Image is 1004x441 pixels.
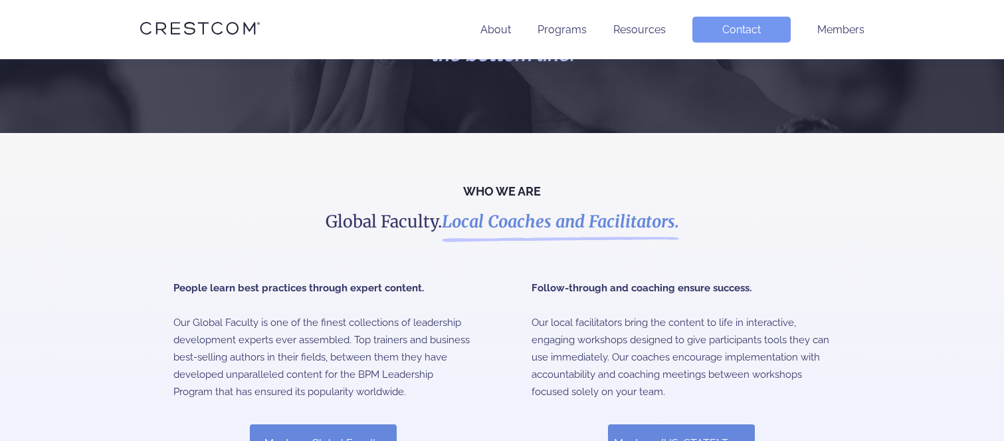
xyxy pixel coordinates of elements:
a: Resources [613,23,666,36]
a: Members [817,23,864,36]
a: Contact [692,17,791,43]
i: Local Coaches and Facilitators. [442,211,679,232]
b: Follow-through and coaching ensure success. [532,282,752,294]
b: People learn best practices through expert content. [173,282,424,294]
a: About [480,23,511,36]
a: Programs [538,23,587,36]
p: Our local facilitators bring the content to life in interactive, engaging workshops designed to g... [532,315,831,401]
h3: WHO WE ARE [34,186,971,197]
h4: Global Faculty. [270,210,734,233]
p: Our Global Faculty is one of the finest collections of leadership development experts ever assemb... [173,280,473,401]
